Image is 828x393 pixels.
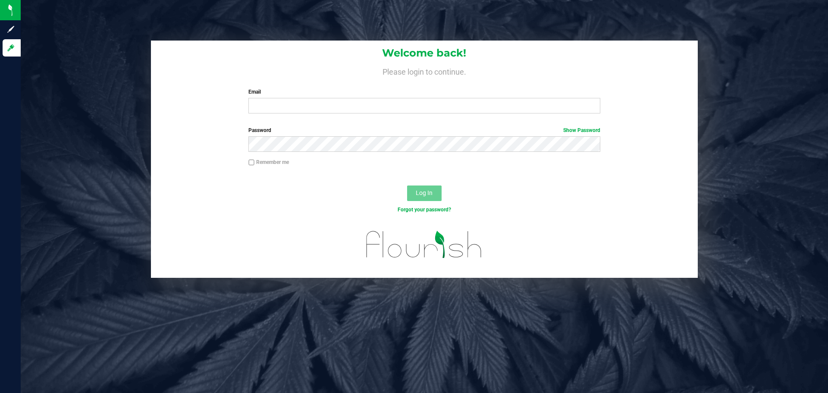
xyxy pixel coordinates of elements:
[563,127,600,133] a: Show Password
[248,160,254,166] input: Remember me
[6,25,15,34] inline-svg: Sign up
[398,207,451,213] a: Forgot your password?
[248,158,289,166] label: Remember me
[407,185,442,201] button: Log In
[6,44,15,52] inline-svg: Log in
[248,127,271,133] span: Password
[151,47,698,59] h1: Welcome back!
[356,223,492,267] img: flourish_logo.svg
[416,189,433,196] span: Log In
[151,66,698,76] h4: Please login to continue.
[248,88,600,96] label: Email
